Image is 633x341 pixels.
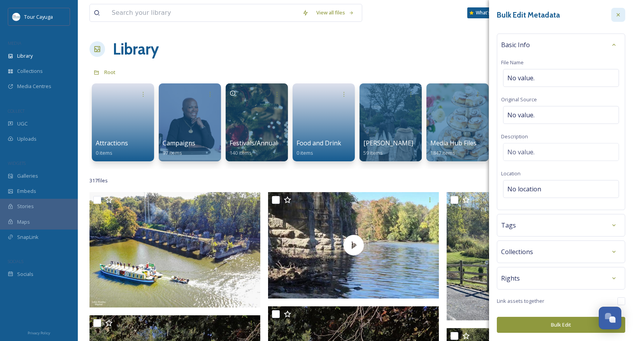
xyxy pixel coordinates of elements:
[28,328,50,337] a: Privacy Policy
[501,247,533,256] span: Collections
[17,67,43,75] span: Collections
[430,149,455,156] span: 1847 items
[230,149,252,156] span: 140 items
[104,67,116,77] a: Root
[8,258,23,264] span: SOCIALS
[104,69,116,76] span: Root
[113,37,159,61] a: Library
[501,133,528,140] span: Description
[363,139,413,147] span: [PERSON_NAME]
[163,139,195,147] span: Campaigns
[163,140,195,156] a: Campaigns97 items
[12,13,20,21] img: download.jpeg
[28,330,50,336] span: Privacy Policy
[96,149,112,156] span: 0 items
[17,233,39,241] span: SnapLink
[8,160,26,166] span: WIDGETS
[108,4,298,21] input: Search your library
[17,203,34,210] span: Stories
[17,135,37,143] span: Uploads
[501,221,516,230] span: Tags
[507,73,535,83] span: No value.
[312,5,358,20] a: View all files
[501,274,520,283] span: Rights
[163,149,182,156] span: 97 items
[268,192,439,298] img: thumbnail
[507,110,535,120] span: No value.
[363,140,413,156] a: [PERSON_NAME]59 items
[497,9,560,21] h3: Bulk Edit Metadata
[447,192,617,320] img: Seneca Chief (6).jpg
[96,139,128,147] span: Attractions
[96,140,128,156] a: Attractions0 items
[501,170,521,177] span: Location
[17,52,33,60] span: Library
[497,317,625,333] button: Bulk Edit
[17,83,51,90] span: Media Centres
[89,192,260,307] img: Seneca Chief (15).jpg
[501,96,537,103] span: Original Source
[507,184,541,194] span: No location
[430,139,477,147] span: Media Hub Files
[296,140,341,156] a: Food and Drink0 items
[501,59,524,66] span: File Name
[430,140,477,156] a: Media Hub Files1847 items
[17,270,33,278] span: Socials
[599,307,621,329] button: Open Chat
[230,139,298,147] span: Festivals/Annual Events
[467,7,506,18] a: What's New
[501,40,530,49] span: Basic Info
[17,172,38,180] span: Galleries
[17,218,30,226] span: Maps
[17,120,28,127] span: UGC
[8,40,21,46] span: MEDIA
[296,139,341,147] span: Food and Drink
[497,297,544,305] span: Link assets together
[89,177,108,184] span: 317 file s
[363,149,383,156] span: 59 items
[24,13,53,20] span: Tour Cayuga
[507,147,535,157] span: No value.
[230,140,298,156] a: Festivals/Annual Events140 items
[296,149,313,156] span: 0 items
[8,108,25,114] span: COLLECT
[17,187,36,195] span: Embeds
